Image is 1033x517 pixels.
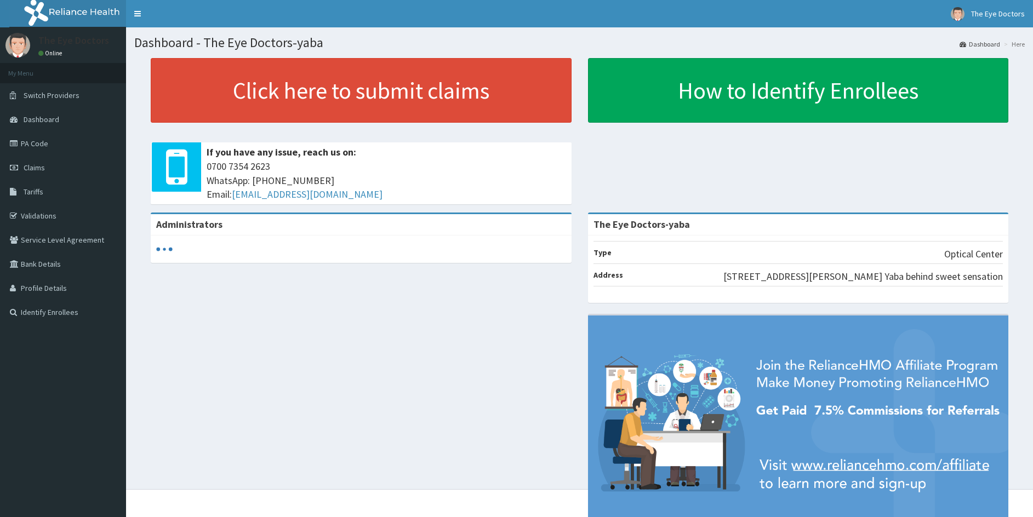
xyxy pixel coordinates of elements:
[38,36,109,45] p: The Eye Doctors
[207,159,566,202] span: 0700 7354 2623 WhatsApp: [PHONE_NUMBER] Email:
[1001,39,1025,49] li: Here
[24,90,79,100] span: Switch Providers
[151,58,572,123] a: Click here to submit claims
[951,7,964,21] img: User Image
[971,9,1025,19] span: The Eye Doctors
[944,247,1003,261] p: Optical Center
[960,39,1000,49] a: Dashboard
[38,49,65,57] a: Online
[232,188,383,200] a: [EMAIL_ADDRESS][DOMAIN_NAME]
[24,187,43,197] span: Tariffs
[593,270,623,280] b: Address
[207,146,356,158] b: If you have any issue, reach us on:
[134,36,1025,50] h1: Dashboard - The Eye Doctors-yaba
[593,218,690,231] strong: The Eye Doctors-yaba
[24,163,45,173] span: Claims
[24,114,59,124] span: Dashboard
[156,218,222,231] b: Administrators
[156,241,173,257] svg: audio-loading
[588,58,1009,123] a: How to Identify Enrollees
[723,269,1003,284] p: [STREET_ADDRESS][PERSON_NAME] Yaba behind sweet sensation
[5,33,30,58] img: User Image
[593,248,612,257] b: Type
